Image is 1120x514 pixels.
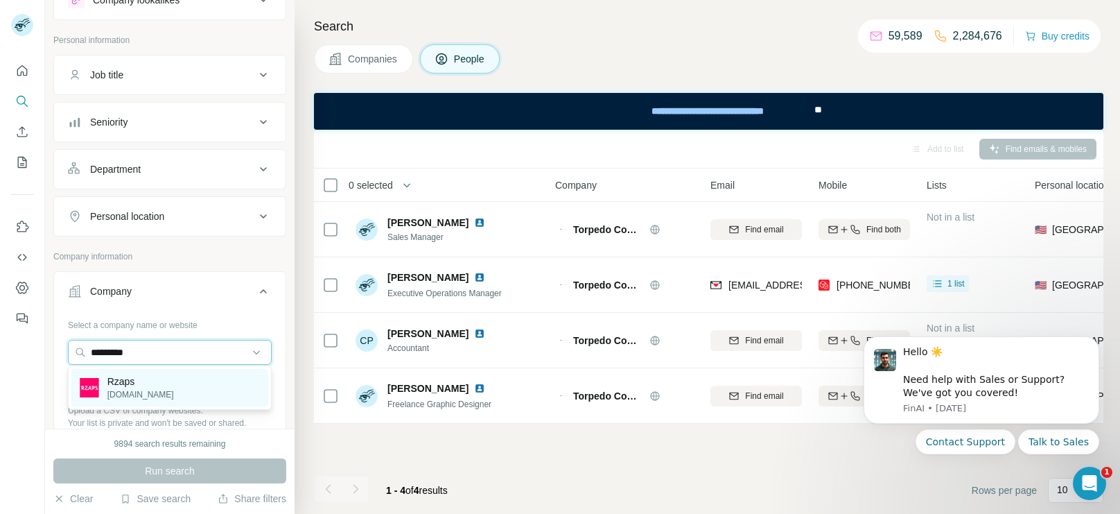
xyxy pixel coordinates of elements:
span: 🇺🇸 [1035,278,1047,292]
img: Logo of Torpedo Comics [555,395,566,397]
iframe: Banner [314,93,1103,130]
span: 4 [414,485,419,496]
span: Executive Operations Manager [387,289,502,298]
button: Department [54,153,286,186]
span: Find email [745,223,783,236]
img: LinkedIn logo [474,272,485,283]
img: LinkedIn logo [474,383,485,394]
img: Rzaps [80,378,99,397]
p: [DOMAIN_NAME] [107,388,174,401]
span: Personal location [1035,178,1109,192]
div: CP [356,329,378,352]
span: [EMAIL_ADDRESS][DOMAIN_NAME] [728,280,893,291]
button: Find both [819,219,910,240]
span: 0 selected [349,178,393,192]
span: of [405,485,414,496]
img: Logo of Torpedo Comics [555,284,566,286]
span: Torpedo Comics [573,334,642,348]
p: Upload a CSV of company websites. [68,404,272,417]
button: Use Surfe on LinkedIn [11,214,33,239]
button: Enrich CSV [11,119,33,144]
span: People [454,52,486,66]
button: Find both [819,386,910,406]
button: Search [11,89,33,114]
div: Department [90,162,141,176]
span: 1 - 4 [386,485,405,496]
span: Sales Manager [387,231,491,243]
span: [PERSON_NAME] [387,327,469,341]
span: Email [710,178,735,192]
span: Companies [348,52,399,66]
img: LinkedIn logo [474,328,485,339]
span: Accountant [387,342,491,354]
div: 9894 search results remaining [114,438,226,450]
img: provider findymail logo [710,278,721,292]
button: Seniority [54,105,286,139]
img: Avatar [356,274,378,296]
button: Company [54,275,286,314]
button: Clear [53,492,93,506]
span: [PERSON_NAME] [387,216,469,230]
img: Logo of Torpedo Comics [555,229,566,230]
img: Avatar [356,219,378,241]
button: Share filters [218,492,286,506]
button: Job title [54,58,286,92]
button: Save search [120,492,191,506]
span: Torpedo Comics [573,223,642,237]
img: Avatar [356,385,378,407]
iframe: Intercom notifications message [843,320,1120,507]
button: Find email [710,330,802,351]
div: Select a company name or website [68,314,272,332]
span: Find email [745,334,783,347]
p: Rzaps [107,375,174,388]
h4: Search [314,17,1103,36]
span: Freelance Graphic Designer [387,400,491,409]
button: Find email [710,219,802,240]
button: Dashboard [11,275,33,300]
span: Find email [745,390,783,402]
span: 1 [1101,467,1112,478]
button: Buy credits [1025,26,1090,46]
img: LinkedIn logo [474,217,485,228]
p: Company information [53,250,286,263]
div: Personal location [90,209,164,223]
span: [PHONE_NUMBER] [837,280,924,291]
span: Torpedo Comics [573,389,642,403]
p: Personal information [53,34,286,46]
div: Seniority [90,115,128,129]
div: Company [90,284,132,298]
span: [PERSON_NAME] [387,382,469,395]
span: Find both [866,223,901,236]
iframe: Intercom live chat [1073,467,1106,500]
button: Personal location [54,200,286,233]
span: Not in a list [927,212,974,223]
span: results [386,485,448,496]
span: 🇺🇸 [1035,223,1047,237]
span: [PERSON_NAME] [387,271,469,284]
button: Feedback [11,306,33,331]
img: Logo of Torpedo Comics [555,340,566,341]
p: 2,284,676 [953,28,1002,44]
p: 59,589 [889,28,922,44]
span: Company [555,178,597,192]
button: My lists [11,150,33,175]
img: provider prospeo logo [819,278,830,292]
button: Quick start [11,58,33,83]
div: Job title [90,68,123,82]
button: Find both [819,330,910,351]
button: Find email [710,386,802,406]
button: Use Surfe API [11,245,33,270]
span: 1 list [947,277,965,290]
span: Mobile [819,178,847,192]
p: Your list is private and won't be saved or shared. [68,417,272,429]
span: Torpedo Comics [573,278,642,292]
span: Lists [927,178,947,192]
